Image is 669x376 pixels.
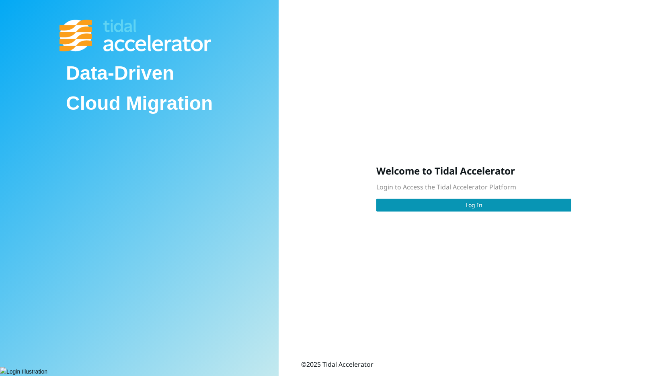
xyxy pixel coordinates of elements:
img: Tidal Accelerator Logo [60,19,211,51]
h3: Welcome to Tidal Accelerator [376,164,571,177]
button: Log In [376,199,571,212]
div: © 2025 Tidal Accelerator [301,360,373,370]
span: Login to Access the Tidal Accelerator Platform [376,183,516,191]
span: Log In [466,201,482,210]
div: Data-Driven Cloud Migration [60,51,219,125]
